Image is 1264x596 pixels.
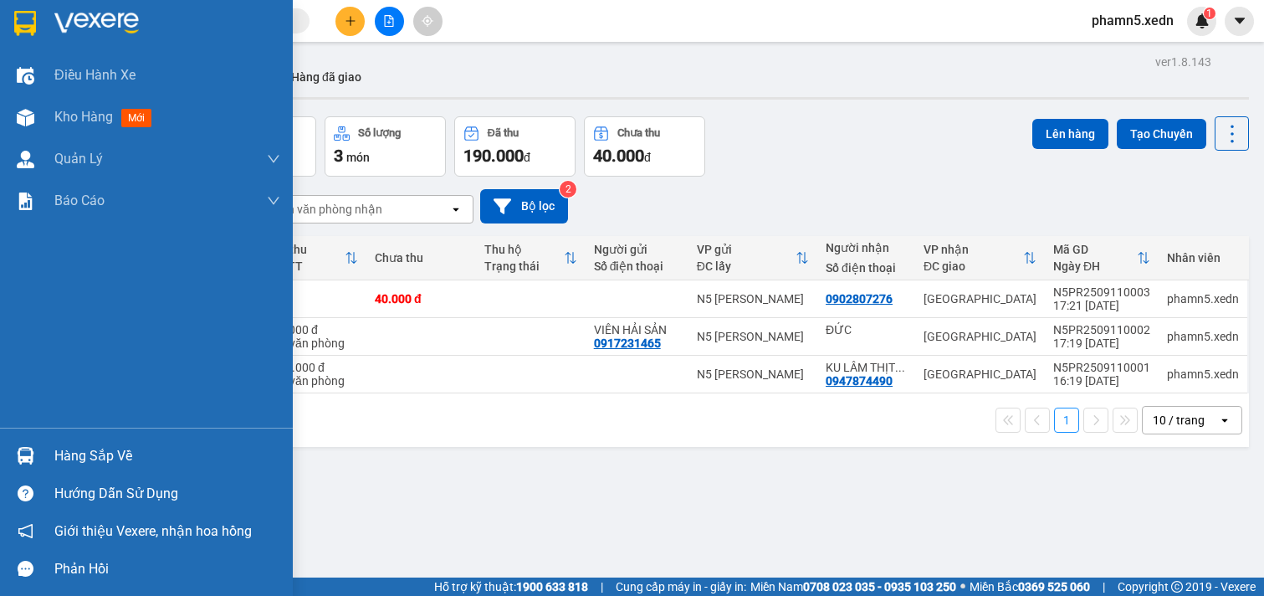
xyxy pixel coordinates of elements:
[1053,299,1150,312] div: 17:21 [DATE]
[594,259,680,273] div: Số điện thoại
[18,486,33,501] span: question-circle
[1103,578,1105,596] span: |
[54,521,252,542] span: Giới thiệu Vexere, nhận hoa hồng
[970,578,1090,596] span: Miền Bắc
[54,64,136,85] span: Điều hành xe
[826,241,907,254] div: Người nhận
[54,481,280,506] div: Hướng dẫn sử dụng
[1054,408,1079,433] button: 1
[1053,361,1150,374] div: N5PR2509110001
[264,236,366,280] th: Toggle SortBy
[383,15,395,27] span: file-add
[272,361,358,374] div: 140.000 đ
[375,7,404,36] button: file-add
[454,116,576,177] button: Đã thu190.000đ
[272,259,345,273] div: HTTT
[54,190,105,211] span: Báo cáo
[584,116,705,177] button: Chưa thu40.000đ
[267,152,280,166] span: down
[593,146,644,166] span: 40.000
[826,323,907,337] div: ĐỨC
[826,292,893,306] div: 0902807276
[375,251,468,265] div: Chưa thu
[1053,243,1137,256] div: Mã GD
[1232,13,1247,28] span: caret-down
[18,561,33,577] span: message
[697,367,809,381] div: N5 [PERSON_NAME]
[924,259,1023,273] div: ĐC giao
[516,580,588,593] strong: 1900 633 818
[697,259,796,273] div: ĐC lấy
[1167,330,1239,343] div: phamn5.xedn
[1167,367,1239,381] div: phamn5.xedn
[1032,119,1108,149] button: Lên hàng
[826,374,893,388] div: 0947874490
[1195,13,1210,28] img: icon-new-feature
[594,337,661,350] div: 0917231465
[924,292,1036,306] div: [GEOGRAPHIC_DATA]
[1045,236,1159,280] th: Toggle SortBy
[413,7,443,36] button: aim
[121,109,151,127] span: mới
[601,578,603,596] span: |
[524,151,530,164] span: đ
[1053,259,1137,273] div: Ngày ĐH
[54,109,113,125] span: Kho hàng
[1206,8,1212,19] span: 1
[54,148,103,169] span: Quản Lý
[375,292,468,306] div: 40.000 đ
[697,292,809,306] div: N5 [PERSON_NAME]
[272,323,358,337] div: 50.000 đ
[616,578,746,596] span: Cung cấp máy in - giấy in:
[697,243,796,256] div: VP gửi
[688,236,817,280] th: Toggle SortBy
[1153,412,1205,429] div: 10 / trang
[1167,251,1239,265] div: Nhân viên
[1167,292,1239,306] div: phamn5.xedn
[924,367,1036,381] div: [GEOGRAPHIC_DATA]
[924,330,1036,343] div: [GEOGRAPHIC_DATA]
[54,557,280,582] div: Phản hồi
[895,361,905,374] span: ...
[17,151,34,168] img: warehouse-icon
[803,580,956,593] strong: 0708 023 035 - 0935 103 250
[644,151,651,164] span: đ
[617,127,660,139] div: Chưa thu
[476,236,586,280] th: Toggle SortBy
[267,194,280,208] span: down
[17,193,34,210] img: solution-icon
[422,15,433,27] span: aim
[697,330,809,343] div: N5 [PERSON_NAME]
[750,578,956,596] span: Miền Nam
[14,11,36,36] img: logo-vxr
[924,243,1023,256] div: VP nhận
[278,57,375,97] button: Hàng đã giao
[434,578,588,596] span: Hỗ trợ kỹ thuật:
[272,374,358,388] div: Tại văn phòng
[1117,119,1206,149] button: Tạo Chuyến
[345,15,356,27] span: plus
[272,337,358,350] div: Tại văn phòng
[267,201,382,218] div: Chọn văn phòng nhận
[1155,53,1211,71] div: ver 1.8.143
[54,444,280,469] div: Hàng sắp về
[480,189,568,223] button: Bộ lọc
[826,361,907,374] div: KU LÂM THỊT DÊ
[915,236,1045,280] th: Toggle SortBy
[449,203,463,216] svg: open
[960,583,965,590] span: ⚪️
[17,67,34,85] img: warehouse-icon
[272,243,345,256] div: Đã thu
[1053,285,1150,299] div: N5PR2509110003
[488,127,519,139] div: Đã thu
[335,7,365,36] button: plus
[18,523,33,539] span: notification
[334,146,343,166] span: 3
[463,146,524,166] span: 190.000
[1171,581,1183,593] span: copyright
[358,127,401,139] div: Số lượng
[1018,580,1090,593] strong: 0369 525 060
[826,261,907,275] div: Số điện thoại
[1204,8,1215,19] sup: 1
[484,243,564,256] div: Thu hộ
